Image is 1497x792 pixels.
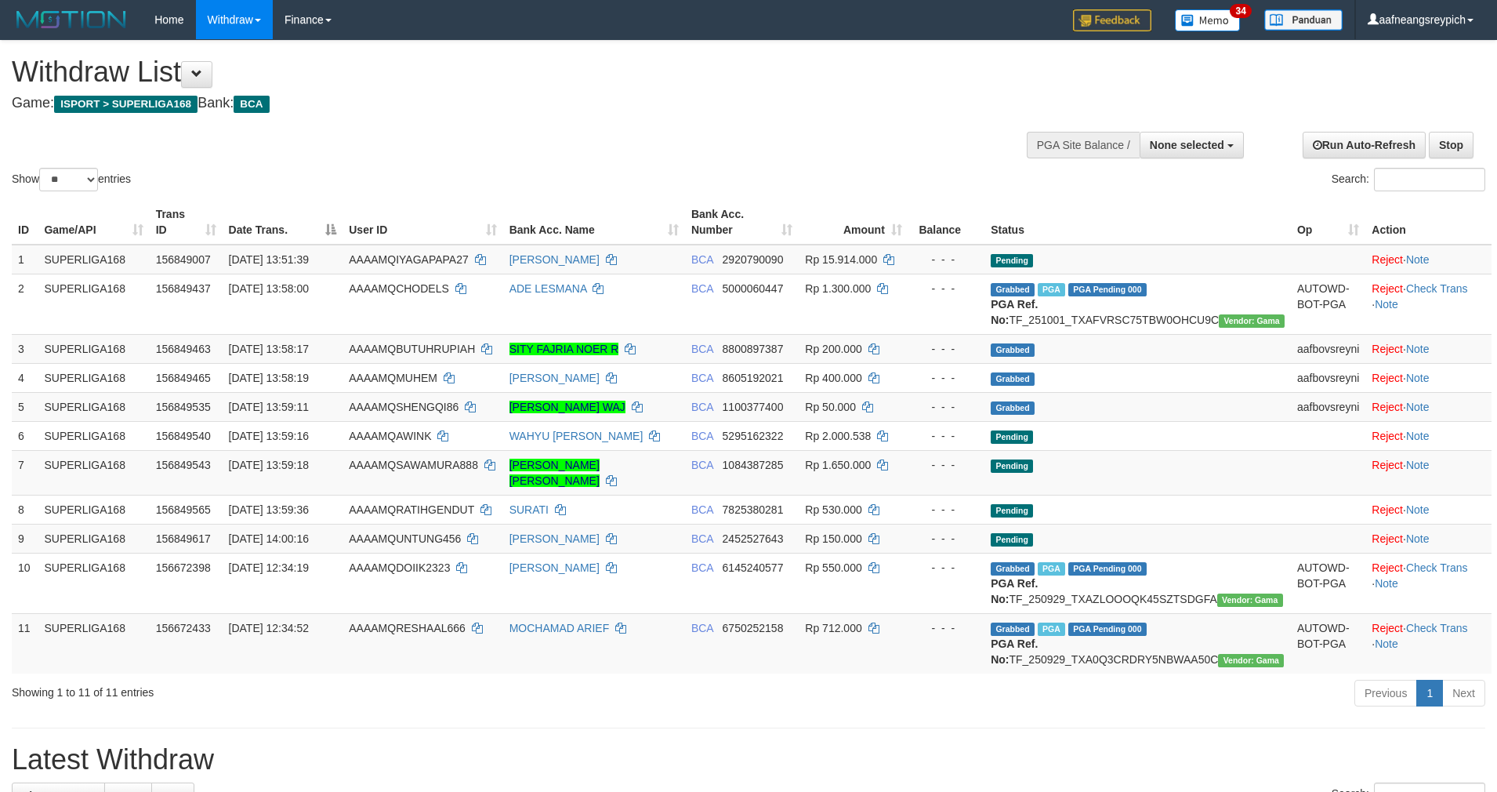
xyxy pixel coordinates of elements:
[805,253,877,266] span: Rp 15.914.000
[156,532,211,545] span: 156849617
[349,430,431,442] span: AAAAMQAWINK
[1442,680,1485,707] a: Next
[1291,392,1365,421] td: aafbovsreyni
[39,168,98,191] select: Showentries
[991,401,1035,415] span: Grabbed
[12,553,38,613] td: 10
[1372,372,1403,384] a: Reject
[223,200,343,245] th: Date Trans.: activate to sort column descending
[915,502,978,518] div: - - -
[991,372,1035,386] span: Grabbed
[991,460,1033,473] span: Pending
[723,622,784,634] span: Copy 6750252158 to clipboard
[1038,562,1065,576] span: Marked by aafsoycanthlai
[1230,4,1251,18] span: 34
[915,428,978,444] div: - - -
[349,503,474,516] span: AAAAMQRATIHGENDUT
[12,334,38,363] td: 3
[915,399,978,415] div: - - -
[723,459,784,471] span: Copy 1084387285 to clipboard
[12,421,38,450] td: 6
[12,450,38,495] td: 7
[1406,430,1430,442] a: Note
[1372,401,1403,413] a: Reject
[691,503,713,516] span: BCA
[156,282,211,295] span: 156849437
[156,253,211,266] span: 156849007
[691,343,713,355] span: BCA
[12,168,131,191] label: Show entries
[915,457,978,473] div: - - -
[991,577,1038,605] b: PGA Ref. No:
[1365,245,1492,274] td: ·
[12,363,38,392] td: 4
[229,532,309,545] span: [DATE] 14:00:16
[723,343,784,355] span: Copy 8800897387 to clipboard
[509,372,600,384] a: [PERSON_NAME]
[805,430,871,442] span: Rp 2.000.538
[691,430,713,442] span: BCA
[691,401,713,413] span: BCA
[229,401,309,413] span: [DATE] 13:59:11
[915,531,978,547] div: - - -
[349,253,469,266] span: AAAAMQIYAGAPAPA27
[229,253,309,266] span: [DATE] 13:51:39
[509,282,587,295] a: ADE LESMANA
[38,524,149,553] td: SUPERLIGA168
[1291,363,1365,392] td: aafbovsreyni
[1332,168,1485,191] label: Search:
[1406,401,1430,413] a: Note
[1068,562,1147,576] span: PGA Pending
[1365,450,1492,495] td: ·
[805,401,856,413] span: Rp 50.000
[1217,594,1283,607] span: Vendor URL: https://trx31.1velocity.biz
[991,623,1035,636] span: Grabbed
[38,274,149,334] td: SUPERLIGA168
[1406,459,1430,471] a: Note
[691,622,713,634] span: BCA
[12,274,38,334] td: 2
[1365,274,1492,334] td: · ·
[38,392,149,421] td: SUPERLIGA168
[234,96,269,113] span: BCA
[1365,524,1492,553] td: ·
[229,459,309,471] span: [DATE] 13:59:18
[1406,532,1430,545] a: Note
[1375,577,1398,590] a: Note
[38,421,149,450] td: SUPERLIGA168
[1291,274,1365,334] td: AUTOWD-BOT-PGA
[12,56,982,88] h1: Withdraw List
[1291,553,1365,613] td: AUTOWD-BOT-PGA
[915,341,978,357] div: - - -
[1218,654,1284,667] span: Vendor URL: https://trx31.1velocity.biz
[991,283,1035,296] span: Grabbed
[156,430,211,442] span: 156849540
[1372,561,1403,574] a: Reject
[1406,372,1430,384] a: Note
[12,392,38,421] td: 5
[1038,283,1065,296] span: Marked by aafchhiseyha
[1429,132,1473,158] a: Stop
[1365,334,1492,363] td: ·
[723,372,784,384] span: Copy 8605192021 to clipboard
[349,282,449,295] span: AAAAMQCHODELS
[509,622,610,634] a: MOCHAMAD ARIEF
[991,254,1033,267] span: Pending
[1372,430,1403,442] a: Reject
[991,343,1035,357] span: Grabbed
[1365,495,1492,524] td: ·
[1406,253,1430,266] a: Note
[1068,623,1147,636] span: PGA Pending
[723,282,784,295] span: Copy 5000060447 to clipboard
[1150,139,1224,151] span: None selected
[805,282,871,295] span: Rp 1.300.000
[1406,503,1430,516] a: Note
[38,245,149,274] td: SUPERLIGA168
[509,503,549,516] a: SURATI
[156,401,211,413] span: 156849535
[915,281,978,296] div: - - -
[805,343,861,355] span: Rp 200.000
[1027,132,1140,158] div: PGA Site Balance /
[984,613,1291,674] td: TF_250929_TXA0Q3CRDRY5NBWAA50C
[691,372,713,384] span: BCA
